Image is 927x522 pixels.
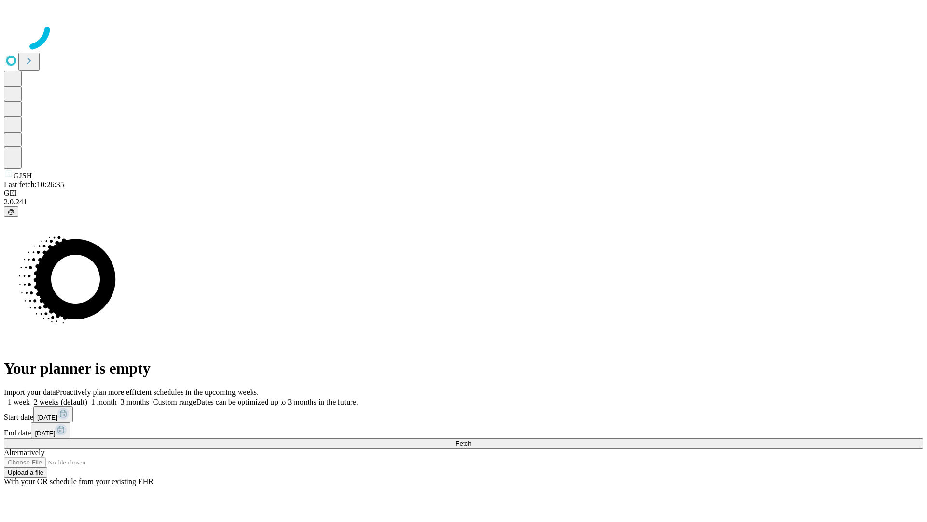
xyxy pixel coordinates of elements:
[4,467,47,478] button: Upload a file
[91,398,117,406] span: 1 month
[4,189,923,198] div: GEI
[37,414,57,421] span: [DATE]
[4,388,56,396] span: Import your data
[4,422,923,438] div: End date
[4,406,923,422] div: Start date
[455,440,471,447] span: Fetch
[4,438,923,449] button: Fetch
[34,398,87,406] span: 2 weeks (default)
[56,388,259,396] span: Proactively plan more efficient schedules in the upcoming weeks.
[196,398,358,406] span: Dates can be optimized up to 3 months in the future.
[4,478,154,486] span: With your OR schedule from your existing EHR
[4,198,923,206] div: 2.0.241
[35,430,55,437] span: [DATE]
[33,406,73,422] button: [DATE]
[4,206,18,217] button: @
[8,208,14,215] span: @
[4,449,44,457] span: Alternatively
[121,398,149,406] span: 3 months
[4,360,923,377] h1: Your planner is empty
[31,422,70,438] button: [DATE]
[153,398,196,406] span: Custom range
[8,398,30,406] span: 1 week
[4,180,64,188] span: Last fetch: 10:26:35
[14,172,32,180] span: GJSH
